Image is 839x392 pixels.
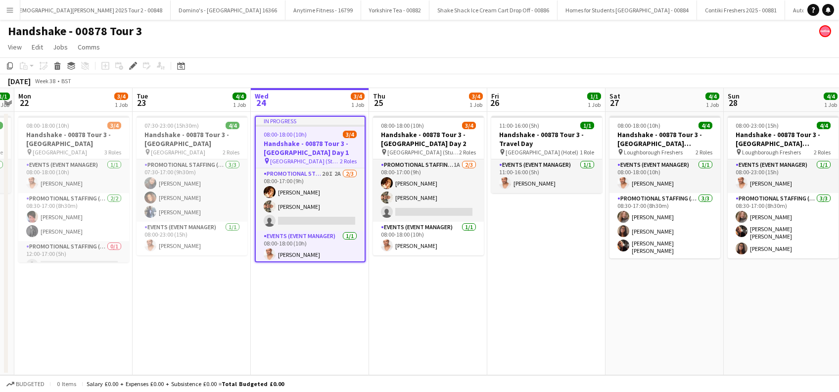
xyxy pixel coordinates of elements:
span: 22 [17,97,31,108]
span: Fri [491,92,499,100]
span: 2 Roles [814,148,831,156]
span: Loughborough Freshers [742,148,801,156]
span: 3/4 [107,122,121,129]
app-card-role: Promotional Staffing (Brand Ambassadors)3/308:30-17:00 (8h30m)[PERSON_NAME][PERSON_NAME][PERSON_N... [609,193,720,258]
h3: Handshake - 00878 Tour 3 - [GEOGRAPHIC_DATA] [137,130,247,148]
app-card-role: Events (Event Manager)1/111:00-16:00 (5h)[PERSON_NAME] [491,159,602,193]
button: Domino's - [GEOGRAPHIC_DATA] 16366 [171,0,285,20]
span: 08:00-18:00 (10h) [381,122,424,129]
h3: Handshake - 00878 Tour 3 - [GEOGRAPHIC_DATA] Day 1 [256,139,365,157]
div: 1 Job [824,101,837,108]
span: Wed [255,92,269,100]
app-card-role: Promotional Staffing (Brand Ambassadors)3/308:30-17:00 (8h30m)[PERSON_NAME][PERSON_NAME] [PERSON_... [728,193,839,258]
div: 08:00-18:00 (10h)4/4Handshake - 00878 Tour 3 - [GEOGRAPHIC_DATA] Freshers Day 1 Loughborough Fres... [609,116,720,258]
div: 08:00-23:00 (15h)4/4Handshake - 00878 Tour 3 - [GEOGRAPHIC_DATA] Freshers Day 2 Loughborough Fres... [728,116,839,258]
div: 1 Job [115,101,128,108]
span: [GEOGRAPHIC_DATA] [33,148,87,156]
span: 08:00-23:00 (15h) [736,122,779,129]
span: 4/4 [699,122,712,129]
span: 2 Roles [223,148,239,156]
app-card-role: Events (Event Manager)1/108:00-23:00 (15h)[PERSON_NAME] [728,159,839,193]
span: 2 Roles [696,148,712,156]
span: 1 Role [580,148,594,156]
span: Total Budgeted £0.00 [222,380,284,388]
span: 2 Roles [459,148,476,156]
span: [GEOGRAPHIC_DATA] [151,148,205,156]
span: Loughborough Freshers [624,148,683,156]
app-job-card: 07:30-23:00 (15h30m)4/4Handshake - 00878 Tour 3 - [GEOGRAPHIC_DATA] [GEOGRAPHIC_DATA]2 RolesPromo... [137,116,247,255]
h1: Handshake - 00878 Tour 3 [8,24,142,39]
h3: Handshake - 00878 Tour 3 - [GEOGRAPHIC_DATA] Day 2 [373,130,484,148]
button: Homes for Students [GEOGRAPHIC_DATA] - 00884 [558,0,697,20]
button: Shake Shack Ice Cream Cart Drop Off - 00886 [429,0,558,20]
app-job-card: 11:00-16:00 (5h)1/1Handshake - 00878 Tour 3 - Travel Day [GEOGRAPHIC_DATA] (Hotel)1 RoleEvents (E... [491,116,602,193]
h3: Handshake - 00878 Tour 3 - [GEOGRAPHIC_DATA] [18,130,129,148]
span: 08:00-18:00 (10h) [26,122,69,129]
div: [DATE] [8,76,31,86]
app-card-role: Events (Event Manager)1/108:00-18:00 (10h)[PERSON_NAME] [373,222,484,255]
div: 1 Job [469,101,482,108]
app-card-role: Promotional Staffing (Brand Ambassadors)3/307:30-17:00 (9h30m)[PERSON_NAME][PERSON_NAME][PERSON_N... [137,159,247,222]
app-job-card: 08:00-18:00 (10h)3/4Handshake - 00878 Tour 3 - [GEOGRAPHIC_DATA] Day 2 [GEOGRAPHIC_DATA] (Student... [373,116,484,255]
span: 2 Roles [340,157,357,165]
span: Thu [373,92,385,100]
span: [GEOGRAPHIC_DATA] (Students Union) [270,157,340,165]
app-card-role: Promotional Staffing (Brand Ambassadors)2/208:30-17:00 (8h30m)[PERSON_NAME][PERSON_NAME] [18,193,129,241]
app-job-card: In progress08:00-18:00 (10h)3/4Handshake - 00878 Tour 3 - [GEOGRAPHIC_DATA] Day 1 [GEOGRAPHIC_DAT... [255,116,366,262]
span: Sun [728,92,740,100]
span: Tue [137,92,148,100]
app-user-avatar: native Staffing [819,25,831,37]
span: 08:00-18:00 (10h) [617,122,660,129]
span: Week 38 [33,77,57,85]
span: 0 items [54,380,78,388]
app-card-role: Events (Event Manager)1/108:00-18:00 (10h)[PERSON_NAME] [609,159,720,193]
div: Salary £0.00 + Expenses £0.00 + Subsistence £0.00 = [87,380,284,388]
span: 3/4 [462,122,476,129]
span: 08:00-18:00 (10h) [264,131,307,138]
span: 3 Roles [104,148,121,156]
app-card-role: Events (Event Manager)1/108:00-23:00 (15h)[PERSON_NAME] [137,222,247,255]
h3: Handshake - 00878 Tour 3 - Travel Day [491,130,602,148]
span: 3/4 [114,93,128,100]
span: 28 [726,97,740,108]
span: [GEOGRAPHIC_DATA] (Students Union) [387,148,459,156]
app-card-role: Events (Event Manager)1/108:00-18:00 (10h)[PERSON_NAME] [18,159,129,193]
span: 25 [372,97,385,108]
app-card-role: Promotional Staffing (Brand Ambassadors)0/112:00-17:00 (5h) [18,241,129,275]
div: 1 Job [351,101,364,108]
span: Mon [18,92,31,100]
span: Comms [78,43,100,51]
span: 1/1 [587,93,601,100]
span: Edit [32,43,43,51]
span: Sat [609,92,620,100]
span: 4/4 [705,93,719,100]
button: Contiki Freshers 2025 - 00881 [697,0,785,20]
a: Comms [74,41,104,53]
span: 4/4 [226,122,239,129]
button: Budgeted [5,379,46,390]
a: Jobs [49,41,72,53]
span: 23 [135,97,148,108]
div: In progress [256,117,365,125]
span: View [8,43,22,51]
app-card-role: Promotional Staffing (Brand Ambassadors)20I2A2/308:00-17:00 (9h)[PERSON_NAME][PERSON_NAME] [256,168,365,231]
span: 27 [608,97,620,108]
span: 4/4 [824,93,838,100]
button: [DEMOGRAPHIC_DATA][PERSON_NAME] 2025 Tour 2 - 00848 [5,0,171,20]
a: View [4,41,26,53]
span: 1/1 [580,122,594,129]
app-card-role: Promotional Staffing (Brand Ambassadors)1A2/308:00-17:00 (9h)[PERSON_NAME][PERSON_NAME] [373,159,484,222]
span: Jobs [53,43,68,51]
div: BST [61,77,71,85]
span: 07:30-23:00 (15h30m) [144,122,199,129]
button: Yorkshire Tea - 00882 [361,0,429,20]
span: 26 [490,97,499,108]
span: 4/4 [233,93,246,100]
div: 1 Job [588,101,601,108]
span: Budgeted [16,381,45,388]
h3: Handshake - 00878 Tour 3 - [GEOGRAPHIC_DATA] Freshers Day 1 [609,130,720,148]
span: 3/4 [351,93,365,100]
